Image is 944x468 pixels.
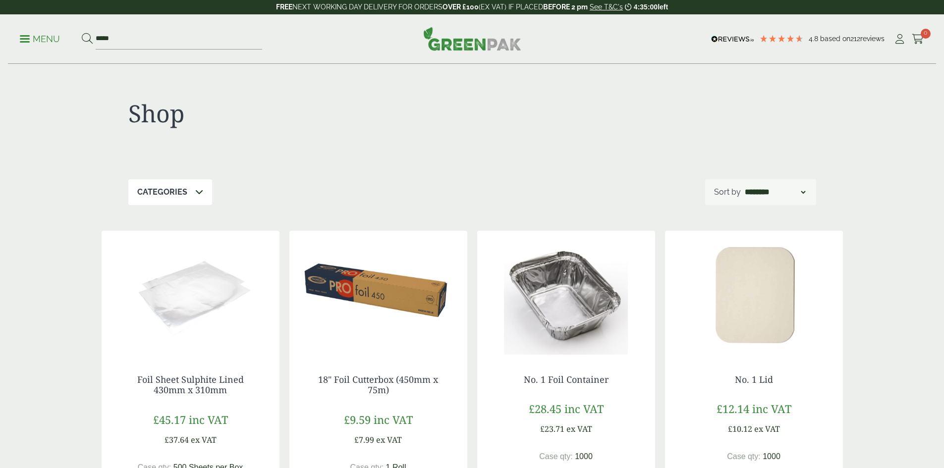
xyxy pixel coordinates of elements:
div: 4.79 Stars [759,34,804,43]
span: £37.64 [165,434,189,445]
span: ex VAT [754,423,780,434]
strong: BEFORE 2 pm [543,3,588,11]
span: inc VAT [564,401,604,416]
span: 212 [850,35,860,43]
span: £7.99 [354,434,374,445]
img: 3830002 - Prowrap Catering Foil Cutterbox 450mm x 75m [289,231,467,355]
img: No.1 Foil Container [477,231,655,355]
span: 4.8 [809,35,820,43]
span: reviews [860,35,885,43]
span: ex VAT [376,434,402,445]
strong: OVER £100 [443,3,479,11]
span: 1000 [575,452,593,461]
span: inc VAT [752,401,791,416]
img: 0810POLY-High [665,231,843,355]
strong: FREE [276,3,292,11]
p: Categories [137,186,187,198]
span: £12.14 [717,401,749,416]
h1: Shop [128,99,472,128]
span: ex VAT [191,434,217,445]
a: Foil Sheet Sulphite Lined 430mm x 310mm [137,373,244,396]
span: ex VAT [566,423,592,434]
span: Case qty: [539,452,573,461]
span: £23.71 [540,423,564,434]
img: GreenPak Supplies [423,27,521,51]
img: GP3330019D Foil Sheet Sulphate Lined bare [102,231,279,355]
img: REVIEWS.io [711,36,754,43]
a: No. 1 Lid [735,373,773,385]
span: inc VAT [189,412,228,427]
i: My Account [893,34,906,44]
p: Menu [20,33,60,45]
a: 18" Foil Cutterbox (450mm x 75m) [318,373,438,396]
a: See T&C's [590,3,623,11]
span: 4:35:00 [634,3,658,11]
span: £45.17 [153,412,186,427]
a: No. 1 Foil Container [524,373,609,385]
p: Sort by [714,186,741,198]
a: 0 [912,32,924,47]
span: Based on [820,35,850,43]
span: left [658,3,668,11]
span: £9.59 [344,412,371,427]
span: 1000 [763,452,780,461]
span: £28.45 [529,401,561,416]
span: inc VAT [374,412,413,427]
i: Cart [912,34,924,44]
span: Case qty: [727,452,761,461]
select: Shop order [743,186,807,198]
span: 0 [921,29,931,39]
span: £10.12 [728,423,752,434]
a: Menu [20,33,60,43]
